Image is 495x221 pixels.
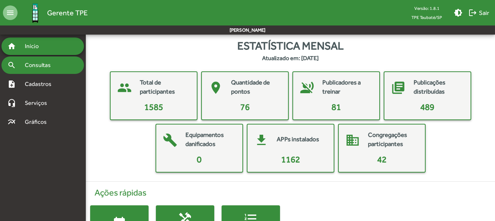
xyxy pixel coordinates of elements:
span: TPE Taubaté/SP [406,13,448,22]
mat-icon: people [114,77,135,99]
span: Gráficos [20,118,57,126]
mat-icon: domain [342,129,364,151]
mat-card-title: APPs instalados [277,135,319,144]
mat-icon: brightness_medium [454,8,463,17]
span: 0 [197,154,202,164]
span: Gerente TPE [47,7,88,19]
span: Cadastros [20,80,61,88]
mat-icon: home [7,42,16,51]
strong: Atualizado em: [DATE] [262,54,319,63]
mat-icon: search [7,61,16,70]
div: Versão: 1.8.1 [406,4,448,13]
mat-icon: menu [3,5,18,20]
mat-icon: get_app [250,129,272,151]
mat-card-title: Publicadores a treinar [322,78,372,96]
span: Serviços [20,99,57,107]
span: 81 [331,102,341,112]
span: 1162 [281,154,300,164]
mat-icon: build [159,129,181,151]
mat-icon: logout [468,8,477,17]
mat-icon: multiline_chart [7,118,16,126]
mat-icon: place [205,77,227,99]
mat-icon: library_books [387,77,409,99]
h4: Ações rápidas [90,188,491,198]
mat-card-title: Equipamentos danificados [185,130,235,149]
mat-card-title: Congregações participantes [368,130,418,149]
mat-card-title: Publicações distribuídas [414,78,463,96]
span: 76 [240,102,250,112]
mat-card-title: Quantidade de pontos [231,78,281,96]
span: Início [20,42,49,51]
a: Gerente TPE [18,1,88,25]
mat-card-title: Total de participantes [140,78,189,96]
span: 1585 [144,102,163,112]
span: Sair [468,6,489,19]
span: 42 [377,154,387,164]
mat-icon: voice_over_off [296,77,318,99]
span: Estatística mensal [237,38,344,54]
mat-icon: headset_mic [7,99,16,107]
mat-icon: note_add [7,80,16,88]
img: Logo [23,1,47,25]
span: 489 [420,102,434,112]
button: Sair [465,6,492,19]
span: Consultas [20,61,60,70]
